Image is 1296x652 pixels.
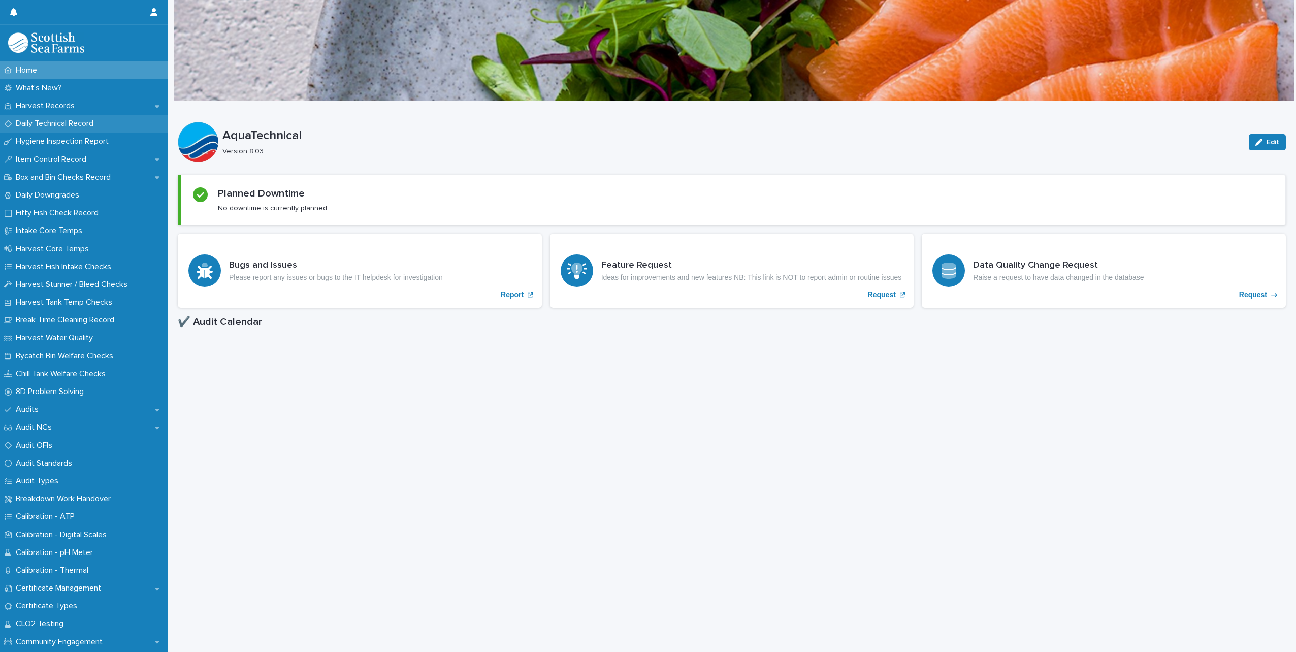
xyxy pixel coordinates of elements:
[12,637,111,647] p: Community Engagement
[12,190,87,200] p: Daily Downgrades
[178,316,1286,328] h1: ✔️ Audit Calendar
[1249,134,1286,150] button: Edit
[222,128,1241,143] p: AquaTechnical
[12,405,47,414] p: Audits
[12,601,85,611] p: Certificate Types
[12,476,67,486] p: Audit Types
[12,459,80,468] p: Audit Standards
[601,260,902,271] h3: Feature Request
[12,280,136,289] p: Harvest Stunner / Bleed Checks
[12,422,60,432] p: Audit NCs
[973,260,1144,271] h3: Data Quality Change Request
[12,226,90,236] p: Intake Core Temps
[868,290,896,299] p: Request
[12,369,114,379] p: Chill Tank Welfare Checks
[12,351,121,361] p: Bycatch Bin Welfare Checks
[222,147,1237,156] p: Version 8.03
[8,32,84,53] img: mMrefqRFQpe26GRNOUkG
[12,583,109,593] p: Certificate Management
[12,83,70,93] p: What's New?
[12,566,96,575] p: Calibration - Thermal
[12,387,92,397] p: 8D Problem Solving
[1239,290,1267,299] p: Request
[12,155,94,165] p: Item Control Record
[12,262,119,272] p: Harvest Fish Intake Checks
[501,290,524,299] p: Report
[973,273,1144,282] p: Raise a request to have data changed in the database
[12,333,101,343] p: Harvest Water Quality
[12,619,72,629] p: CLO2 Testing
[12,101,83,111] p: Harvest Records
[12,298,120,307] p: Harvest Tank Temp Checks
[12,173,119,182] p: Box and Bin Checks Record
[12,494,119,504] p: Breakdown Work Handover
[218,204,327,213] p: No downtime is currently planned
[12,119,102,128] p: Daily Technical Record
[12,208,107,218] p: Fifty Fish Check Record
[12,66,45,75] p: Home
[12,441,60,450] p: Audit OFIs
[229,260,443,271] h3: Bugs and Issues
[178,234,542,308] a: Report
[922,234,1286,308] a: Request
[1267,139,1279,146] span: Edit
[12,315,122,325] p: Break Time Cleaning Record
[229,273,443,282] p: Please report any issues or bugs to the IT helpdesk for investigation
[12,530,115,540] p: Calibration - Digital Scales
[12,548,101,558] p: Calibration - pH Meter
[12,137,117,146] p: Hygiene Inspection Report
[550,234,914,308] a: Request
[12,244,97,254] p: Harvest Core Temps
[218,187,305,200] h2: Planned Downtime
[12,512,83,521] p: Calibration - ATP
[601,273,902,282] p: Ideas for improvements and new features NB: This link is NOT to report admin or routine issues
